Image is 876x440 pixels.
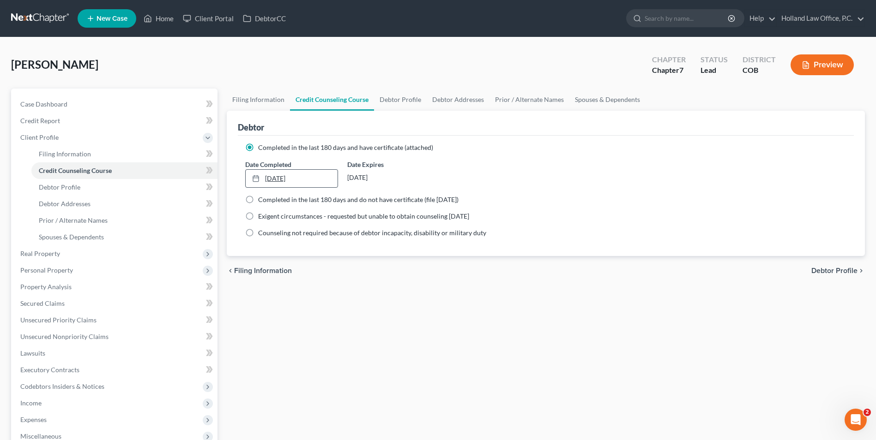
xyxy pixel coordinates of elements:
[31,162,217,179] a: Credit Counseling Course
[347,169,440,186] div: [DATE]
[31,146,217,162] a: Filing Information
[139,10,178,27] a: Home
[845,409,867,431] iframe: Intercom live chat
[31,179,217,196] a: Debtor Profile
[258,229,486,237] span: Counseling not required because of debtor incapacity, disability or military duty
[569,89,646,111] a: Spouses & Dependents
[246,170,337,187] a: [DATE]
[864,409,871,416] span: 2
[227,89,290,111] a: Filing Information
[31,229,217,245] a: Spouses & Dependents
[652,54,686,65] div: Chapter
[227,267,292,274] button: chevron_left Filing Information
[20,366,79,374] span: Executory Contracts
[290,89,374,111] a: Credit Counseling Course
[258,196,459,203] span: Completed in the last 180 days and do not have certificate (file [DATE])
[20,100,67,108] span: Case Dashboard
[39,150,91,158] span: Filing Information
[777,10,864,27] a: Holland Law Office, P.C.
[20,283,72,291] span: Property Analysis
[347,160,440,169] label: Date Expires
[20,117,60,125] span: Credit Report
[39,233,104,241] span: Spouses & Dependents
[374,89,427,111] a: Debtor Profile
[745,10,776,27] a: Help
[701,65,728,76] div: Lead
[489,89,569,111] a: Prior / Alternate Names
[20,432,61,440] span: Miscellaneous
[227,267,234,274] i: chevron_left
[13,362,217,378] a: Executory Contracts
[811,267,865,274] button: Debtor Profile chevron_right
[20,133,59,141] span: Client Profile
[20,266,73,274] span: Personal Property
[20,399,42,407] span: Income
[13,96,217,113] a: Case Dashboard
[13,345,217,362] a: Lawsuits
[178,10,238,27] a: Client Portal
[20,316,97,324] span: Unsecured Priority Claims
[13,279,217,295] a: Property Analysis
[20,250,60,257] span: Real Property
[679,65,683,74] span: 7
[238,10,290,27] a: DebtorCC
[20,299,65,307] span: Secured Claims
[701,54,728,65] div: Status
[31,196,217,212] a: Debtor Addresses
[20,349,45,357] span: Lawsuits
[31,212,217,229] a: Prior / Alternate Names
[258,143,433,151] span: Completed in the last 180 days and have certificate (attached)
[97,15,127,22] span: New Case
[791,54,854,75] button: Preview
[234,267,292,274] span: Filing Information
[811,267,858,274] span: Debtor Profile
[743,65,776,76] div: COB
[39,183,80,191] span: Debtor Profile
[238,122,264,133] div: Debtor
[20,333,109,340] span: Unsecured Nonpriority Claims
[11,58,98,71] span: [PERSON_NAME]
[13,328,217,345] a: Unsecured Nonpriority Claims
[13,113,217,129] a: Credit Report
[39,216,108,224] span: Prior / Alternate Names
[20,416,47,423] span: Expenses
[13,312,217,328] a: Unsecured Priority Claims
[258,212,469,220] span: Exigent circumstances - requested but unable to obtain counseling [DATE]
[13,295,217,312] a: Secured Claims
[427,89,489,111] a: Debtor Addresses
[20,382,104,390] span: Codebtors Insiders & Notices
[39,166,112,174] span: Credit Counseling Course
[39,200,91,208] span: Debtor Addresses
[743,54,776,65] div: District
[858,267,865,274] i: chevron_right
[652,65,686,76] div: Chapter
[645,10,729,27] input: Search by name...
[245,160,291,169] label: Date Completed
